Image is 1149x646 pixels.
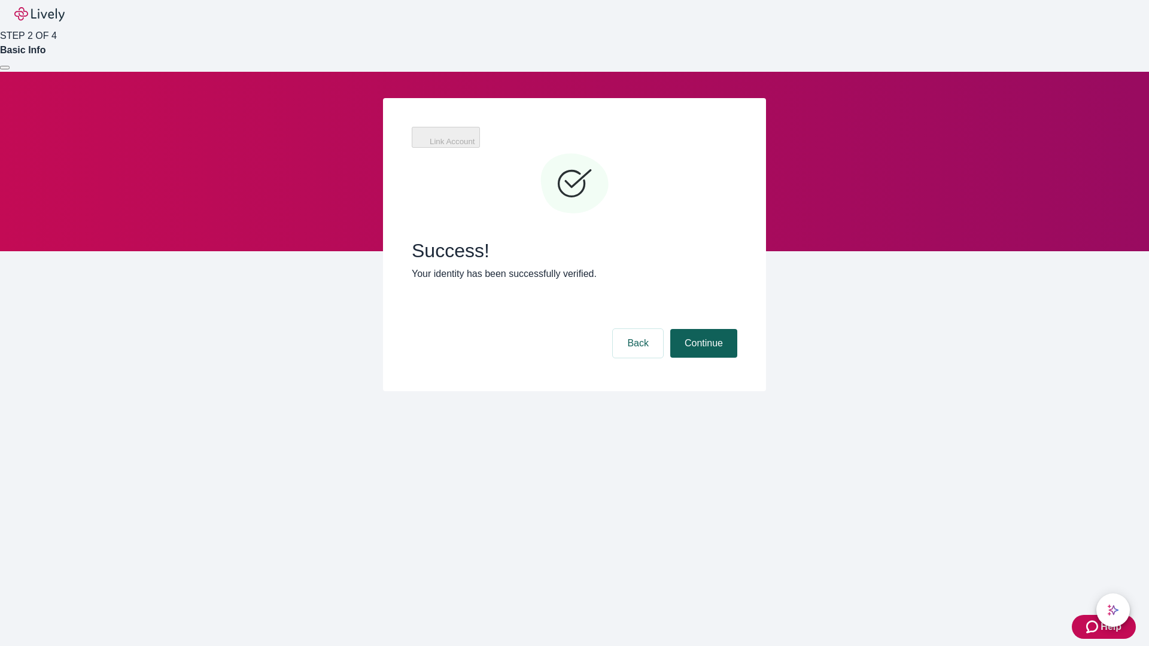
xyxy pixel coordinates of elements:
[1072,615,1136,639] button: Zendesk support iconHelp
[670,329,737,358] button: Continue
[613,329,663,358] button: Back
[1101,620,1121,634] span: Help
[14,7,65,22] img: Lively
[1096,593,1130,627] button: chat
[1086,620,1101,634] svg: Zendesk support icon
[412,239,737,262] span: Success!
[412,127,480,148] button: Link Account
[539,148,610,220] svg: Checkmark icon
[412,267,737,281] p: Your identity has been successfully verified.
[1107,604,1119,616] svg: Lively AI Assistant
